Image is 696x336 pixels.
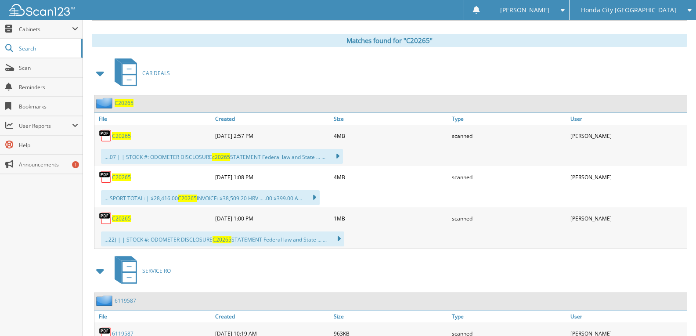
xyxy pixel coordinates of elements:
[96,295,115,306] img: folder2.png
[581,7,676,13] span: Honda City [GEOGRAPHIC_DATA]
[109,253,171,288] a: SERVICE RO
[19,83,78,91] span: Reminders
[178,195,197,202] span: C20265
[332,311,450,322] a: Size
[72,161,79,168] div: 1
[332,210,450,227] div: 1MB
[332,113,450,125] a: Size
[96,98,115,108] img: folder2.png
[450,168,568,186] div: scanned
[99,212,112,225] img: PDF.png
[112,215,131,222] a: C20265
[19,64,78,72] span: Scan
[142,69,170,77] span: CAR DEALS
[213,168,332,186] div: [DATE] 1:08 PM
[109,56,170,90] a: CAR DEALS
[332,168,450,186] div: 4MB
[213,127,332,145] div: [DATE] 2:57 PM
[568,113,687,125] a: User
[92,34,687,47] div: Matches found for "C20265"
[19,122,72,130] span: User Reports
[212,153,230,161] span: c20265
[99,170,112,184] img: PDF.png
[332,127,450,145] div: 4MB
[115,297,136,304] a: 6119587
[568,311,687,322] a: User
[19,45,77,52] span: Search
[101,149,343,164] div: ....07 | | STOCK #: ODOMETER DISCLOSURE STATEMENT Federal law and State ... ...
[450,127,568,145] div: scanned
[99,129,112,142] img: PDF.png
[568,210,687,227] div: [PERSON_NAME]
[9,4,75,16] img: scan123-logo-white.svg
[213,311,332,322] a: Created
[94,113,213,125] a: File
[101,190,320,205] div: ... SPORT TOTAL: | $28,416.00 INVOICE: $38,509.20 HRV ... .00 $399.00 A...
[450,311,568,322] a: Type
[142,267,171,275] span: SERVICE RO
[568,127,687,145] div: [PERSON_NAME]
[19,161,78,168] span: Announcements
[500,7,549,13] span: [PERSON_NAME]
[94,311,213,322] a: File
[450,113,568,125] a: Type
[213,236,231,243] span: C20265
[101,231,344,246] div: ...22) | | STOCK #: ODOMETER DISCLOSURE STATEMENT Federal law and State ... ...
[450,210,568,227] div: scanned
[112,132,131,140] a: C20265
[19,141,78,149] span: Help
[112,173,131,181] a: C20265
[19,25,72,33] span: Cabinets
[213,210,332,227] div: [DATE] 1:00 PM
[568,168,687,186] div: [PERSON_NAME]
[19,103,78,110] span: Bookmarks
[213,113,332,125] a: Created
[115,99,133,107] a: C20265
